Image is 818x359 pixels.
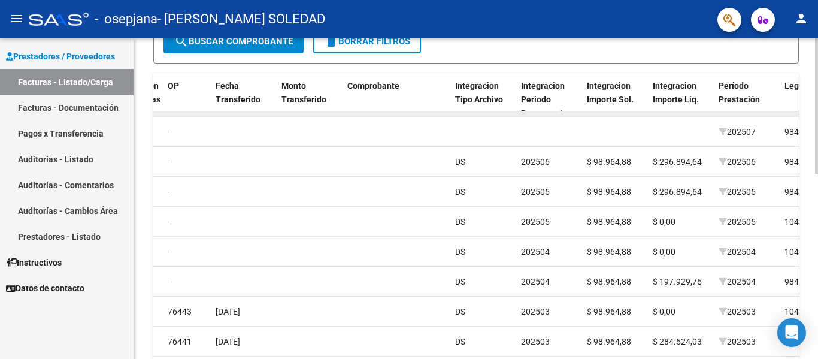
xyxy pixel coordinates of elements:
[521,277,550,286] span: 202504
[653,307,675,316] span: $ 0,00
[455,277,465,286] span: DS
[719,277,756,286] span: 202504
[784,215,804,229] div: 1043
[587,217,631,227] span: $ 98.964,88
[719,337,756,346] span: 202503
[719,81,760,104] span: Período Prestación
[719,307,756,316] span: 202503
[784,185,799,199] div: 984
[450,73,516,126] datatable-header-cell: Integracion Tipo Archivo
[455,81,503,104] span: Integracion Tipo Archivo
[521,247,550,257] span: 202504
[653,187,702,197] span: $ 296.894,64
[587,307,631,316] span: $ 98.964,88
[521,307,550,316] span: 202503
[216,81,260,104] span: Fecha Transferido
[343,73,450,126] datatable-header-cell: Comprobante
[157,6,325,32] span: - [PERSON_NAME] SOLEDAD
[313,29,421,53] button: Borrar Filtros
[587,277,631,286] span: $ 98.964,88
[719,187,756,197] span: 202505
[455,337,465,346] span: DS
[6,256,62,269] span: Instructivos
[168,127,170,137] span: -
[587,337,631,346] span: $ 98.964,88
[653,247,675,257] span: $ 0,00
[653,217,675,227] span: $ 0,00
[168,157,170,167] span: -
[521,81,572,118] span: Integracion Periodo Presentacion
[794,11,808,26] mat-icon: person
[211,73,277,126] datatable-header-cell: Fecha Transferido
[163,73,211,126] datatable-header-cell: OP
[6,282,84,295] span: Datos de contacto
[653,277,702,286] span: $ 197.929,76
[784,245,804,259] div: 1043
[719,157,756,167] span: 202506
[521,157,550,167] span: 202506
[719,217,756,227] span: 202505
[455,307,465,316] span: DS
[168,337,192,346] span: 76441
[216,307,240,316] span: [DATE]
[277,73,343,126] datatable-header-cell: Monto Transferido
[95,6,157,32] span: - osepjana
[168,307,192,316] span: 76443
[168,217,170,227] span: -
[168,81,179,90] span: OP
[168,247,170,257] span: -
[777,318,806,347] div: Open Intercom Messenger
[281,81,326,104] span: Monto Transferido
[719,247,756,257] span: 202504
[163,29,304,53] button: Buscar Comprobante
[587,187,631,197] span: $ 98.964,88
[653,337,702,346] span: $ 284.524,03
[174,36,293,47] span: Buscar Comprobante
[174,34,189,49] mat-icon: search
[516,73,582,126] datatable-header-cell: Integracion Periodo Presentacion
[587,81,634,104] span: Integracion Importe Sol.
[784,305,804,319] div: 1043
[455,187,465,197] span: DS
[648,73,714,126] datatable-header-cell: Integracion Importe Liq.
[168,187,170,197] span: -
[6,50,115,63] span: Prestadores / Proveedores
[347,81,399,90] span: Comprobante
[455,217,465,227] span: DS
[521,337,550,346] span: 202503
[587,247,631,257] span: $ 98.964,88
[784,155,799,169] div: 984
[780,73,814,126] datatable-header-cell: Legajo
[653,81,699,104] span: Integracion Importe Liq.
[653,157,702,167] span: $ 296.894,64
[719,127,756,137] span: 202507
[324,36,410,47] span: Borrar Filtros
[168,277,170,286] span: -
[784,125,799,139] div: 984
[216,337,240,346] span: [DATE]
[324,34,338,49] mat-icon: delete
[582,73,648,126] datatable-header-cell: Integracion Importe Sol.
[521,217,550,227] span: 202505
[10,11,24,26] mat-icon: menu
[521,187,550,197] span: 202505
[587,157,631,167] span: $ 98.964,88
[784,81,811,90] span: Legajo
[455,157,465,167] span: DS
[714,73,780,126] datatable-header-cell: Período Prestación
[784,275,799,289] div: 984
[455,247,465,257] span: DS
